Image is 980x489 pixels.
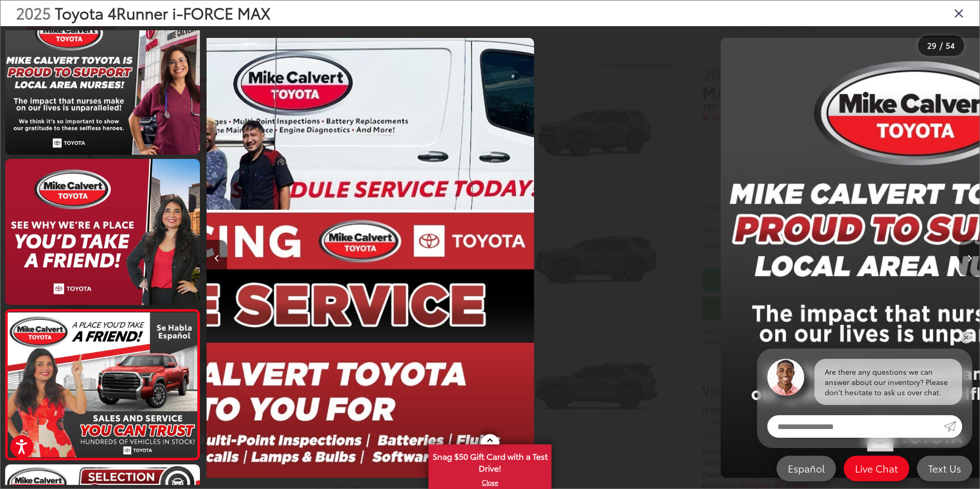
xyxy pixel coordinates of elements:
[55,2,271,24] span: Toyota 4Runner i-FORCE MAX
[959,240,979,276] button: Next image
[16,2,51,24] span: 2025
[207,240,227,276] button: Previous image
[954,6,964,19] i: Close gallery
[938,42,944,49] span: /
[814,359,962,405] div: Are there any questions we can answer about our inventory? Please don't hesitate to ask us over c...
[430,445,550,477] span: Snag $50 Gift Card with a Test Drive!
[946,39,955,51] span: 54
[783,462,830,475] span: Español
[927,39,936,51] span: 29
[944,415,962,438] a: Submit
[777,456,836,481] a: Español
[767,415,944,438] input: Enter your message
[767,359,804,396] img: Agent profile photo
[3,7,202,156] img: 2025 Toyota 4Runner i-FORCE MAX TRD Pro
[850,462,903,475] span: Live Chat
[3,157,202,307] img: 2025 Toyota 4Runner i-FORCE MAX TRD Pro
[923,462,966,475] span: Text Us
[917,456,972,481] a: Text Us
[844,456,909,481] a: Live Chat
[6,312,199,457] img: 2025 Toyota 4Runner i-FORCE MAX TRD Pro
